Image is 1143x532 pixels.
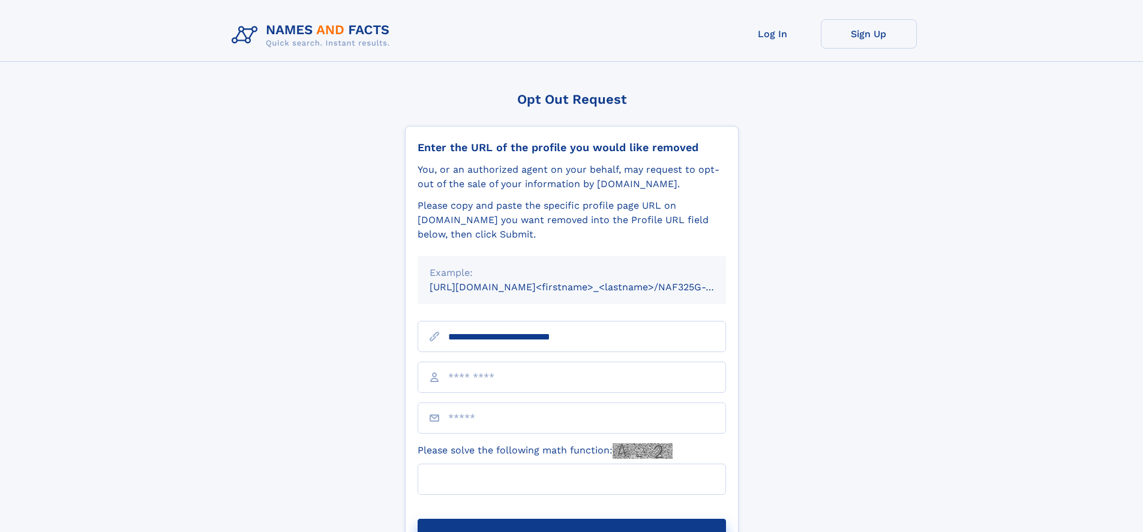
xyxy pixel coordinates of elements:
a: Log In [725,19,821,49]
label: Please solve the following math function: [418,443,673,459]
a: Sign Up [821,19,917,49]
img: Logo Names and Facts [227,19,400,52]
div: You, or an authorized agent on your behalf, may request to opt-out of the sale of your informatio... [418,163,726,191]
div: Example: [430,266,714,280]
small: [URL][DOMAIN_NAME]<firstname>_<lastname>/NAF325G-xxxxxxxx [430,281,749,293]
div: Opt Out Request [405,92,739,107]
div: Enter the URL of the profile you would like removed [418,141,726,154]
div: Please copy and paste the specific profile page URL on [DOMAIN_NAME] you want removed into the Pr... [418,199,726,242]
